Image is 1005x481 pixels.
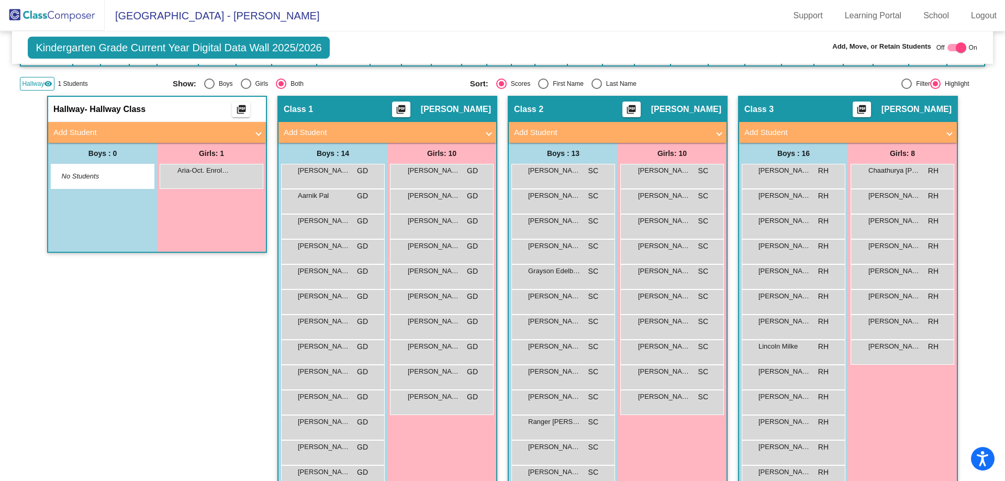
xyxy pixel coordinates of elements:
[818,467,829,478] span: RH
[298,165,350,176] span: [PERSON_NAME]
[357,316,368,327] span: GD
[408,266,460,276] span: [PERSON_NAME]
[357,216,368,227] span: GD
[62,171,127,182] span: No Students
[467,391,478,402] span: GD
[928,291,939,302] span: RH
[758,442,811,452] span: [PERSON_NAME]
[85,104,146,115] span: - Hallway Class
[467,165,478,176] span: GD
[298,366,350,377] span: [PERSON_NAME]
[618,143,727,164] div: Girls: 10
[408,191,460,201] span: [PERSON_NAME]
[408,316,460,327] span: [PERSON_NAME] [PERSON_NAME]
[758,291,811,301] span: [PERSON_NAME] Hand
[928,191,939,202] span: RH
[739,122,957,143] mat-expansion-panel-header: Add Student
[298,341,350,352] span: [PERSON_NAME]
[758,165,811,176] span: [PERSON_NAME]
[528,366,580,377] span: [PERSON_NAME]
[58,79,87,88] span: 1 Students
[758,417,811,427] span: [PERSON_NAME]
[758,241,811,251] span: [PERSON_NAME]
[528,341,580,352] span: [PERSON_NAME] [PERSON_NAME]
[278,143,387,164] div: Boys : 14
[698,316,708,327] span: SC
[818,417,829,428] span: RH
[588,165,598,176] span: SC
[758,391,811,402] span: [PERSON_NAME]
[467,216,478,227] span: GD
[528,165,580,176] span: [PERSON_NAME] [PERSON_NAME]
[528,391,580,402] span: [PERSON_NAME]
[818,216,829,227] span: RH
[298,316,350,327] span: [PERSON_NAME]
[48,122,266,143] mat-expansion-panel-header: Add Student
[881,104,952,115] span: [PERSON_NAME]
[286,79,304,88] div: Both
[868,165,921,176] span: Chaathurya [PERSON_NAME]
[818,291,829,302] span: RH
[758,266,811,276] span: [PERSON_NAME]
[818,391,829,402] span: RH
[588,341,598,352] span: SC
[818,366,829,377] span: RH
[853,102,871,117] button: Print Students Details
[298,291,350,301] span: [PERSON_NAME]
[298,191,350,201] span: Aarnik Pal
[48,143,157,164] div: Boys : 0
[698,341,708,352] span: SC
[357,467,368,478] span: GD
[818,266,829,277] span: RH
[928,216,939,227] span: RH
[785,7,831,24] a: Support
[232,102,250,117] button: Print Students Details
[28,37,329,59] span: Kindergarten Grade Current Year Digital Data Wall 2025/2026
[588,241,598,252] span: SC
[278,122,496,143] mat-expansion-panel-header: Add Student
[848,143,957,164] div: Girls: 8
[251,79,269,88] div: Girls
[758,216,811,226] span: [PERSON_NAME]
[744,104,774,115] span: Class 3
[528,216,580,226] span: [PERSON_NAME]
[298,216,350,226] span: [PERSON_NAME]
[698,241,708,252] span: SC
[357,291,368,302] span: GD
[928,165,939,176] span: RH
[698,191,708,202] span: SC
[638,291,690,301] span: [PERSON_NAME]
[758,341,811,352] span: Lincoln Milke
[467,366,478,377] span: GD
[588,391,598,402] span: SC
[284,127,478,139] mat-panel-title: Add Student
[395,104,407,119] mat-icon: picture_as_pdf
[739,143,848,164] div: Boys : 16
[357,341,368,352] span: GD
[588,316,598,327] span: SC
[357,241,368,252] span: GD
[509,143,618,164] div: Boys : 13
[638,165,690,176] span: [PERSON_NAME]
[421,104,491,115] span: [PERSON_NAME]
[588,467,598,478] span: SC
[470,79,488,88] span: Sort:
[408,241,460,251] span: [PERSON_NAME]
[549,79,584,88] div: First Name
[744,127,939,139] mat-panel-title: Add Student
[638,191,690,201] span: [PERSON_NAME]
[936,43,945,52] span: Off
[868,216,921,226] span: [PERSON_NAME]
[408,341,460,352] span: [PERSON_NAME]
[528,417,580,427] span: Ranger [PERSON_NAME]
[868,291,921,301] span: [PERSON_NAME]
[698,366,708,377] span: SC
[528,291,580,301] span: [PERSON_NAME] [PERSON_NAME]
[528,241,580,251] span: [PERSON_NAME]
[602,79,636,88] div: Last Name
[758,467,811,477] span: [PERSON_NAME]
[698,291,708,302] span: SC
[215,79,233,88] div: Boys
[298,442,350,452] span: [PERSON_NAME]
[467,241,478,252] span: GD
